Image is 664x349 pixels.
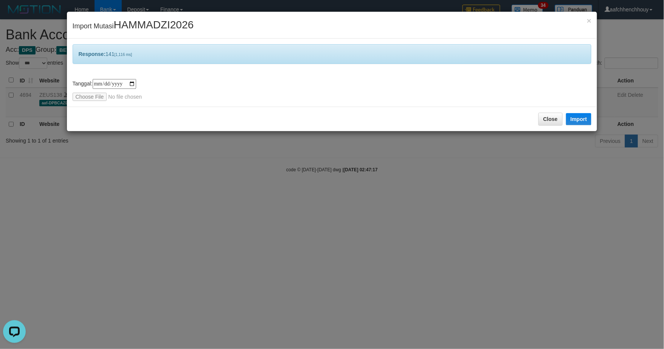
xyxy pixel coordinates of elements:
[566,113,592,125] button: Import
[587,16,591,25] span: ×
[73,22,194,30] span: Import Mutasi
[587,17,591,25] button: Close
[3,3,26,26] button: Open LiveChat chat widget
[114,19,194,31] span: HAMMADZI2026
[73,79,592,101] div: Tanggal:
[115,53,132,57] span: [1,116 ms]
[538,113,563,126] button: Close
[79,51,106,57] b: Response:
[73,44,592,64] div: 141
